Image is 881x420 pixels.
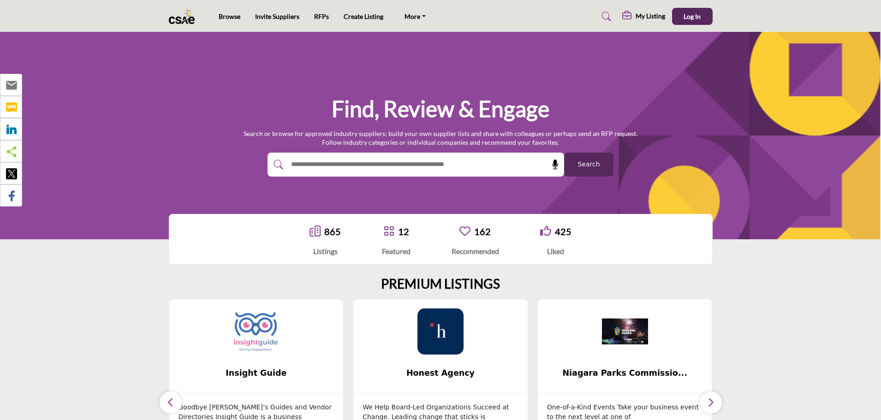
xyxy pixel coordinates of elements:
div: Recommended [452,246,499,257]
img: Insight Guide [233,308,279,355]
span: Niagara Parks Commissio... [552,367,698,379]
p: Search or browse for approved industry suppliers; build your own supplier lists and share with co... [244,129,637,147]
a: Invite Suppliers [255,12,299,20]
img: Niagara Parks Commission [602,308,648,355]
b: Honest Agency [367,361,514,385]
button: Log In [672,8,713,25]
span: Insight Guide [183,367,330,379]
b: Insight Guide [183,361,330,385]
div: Liked [540,246,571,257]
a: Go to Recommended [459,225,470,238]
a: 162 [474,226,491,237]
div: My Listing [622,11,665,22]
div: Listings [310,246,341,257]
a: Go to Featured [383,225,394,238]
a: RFPs [314,12,329,20]
a: Browse [219,12,240,20]
button: Search [564,153,613,177]
div: Featured [382,246,411,257]
span: Search [577,160,600,169]
a: Create Listing [344,12,383,20]
a: Insight Guide [169,361,344,385]
a: 425 [555,226,571,237]
a: Honest Agency [353,361,528,385]
img: Site Logo [169,9,200,24]
span: Log In [684,12,701,20]
img: Honest Agency [417,308,464,355]
a: Search [593,9,617,24]
i: Go to Liked [540,225,551,237]
h2: PREMIUM LISTINGS [381,276,500,292]
a: 865 [324,226,341,237]
a: More [398,10,432,23]
h5: My Listing [636,12,665,20]
span: Honest Agency [367,367,514,379]
b: Niagara Parks Commission [552,361,698,385]
h1: Find, Review & Engage [332,95,549,123]
a: Niagara Parks Commissio... [538,361,712,385]
a: 12 [398,226,409,237]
